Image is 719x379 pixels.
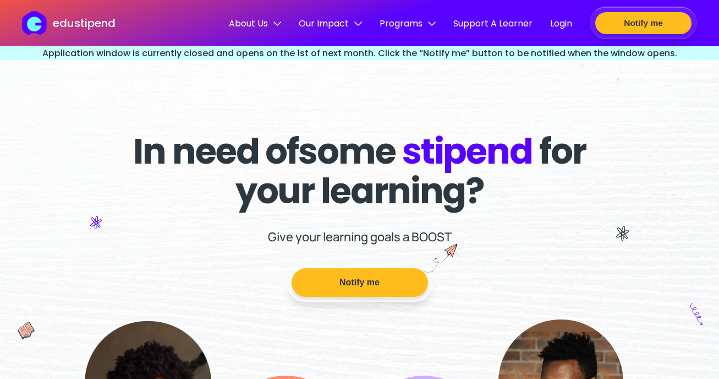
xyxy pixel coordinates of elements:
[550,17,572,32] a: Login
[428,20,436,28] img: down
[22,11,52,35] img: edustipend logo
[116,132,603,211] h1: In need of some for your learning?
[18,322,35,339] img: icon
[268,229,452,245] p: Give your learning goals a BOOST
[354,20,362,28] img: down
[380,17,436,30] span: Programs
[90,216,102,229] img: icon
[299,17,362,30] span: Our Impact
[229,17,281,30] span: About Us
[453,17,533,32] a: Support A Learner
[453,17,533,30] span: Support A Learner
[690,303,702,325] img: icon
[292,268,428,297] button: Notify me
[424,244,457,273] img: boost icon
[550,17,572,30] span: Login
[402,127,533,176] span: stipend
[273,20,281,28] img: down
[53,15,116,31] p: edustipend
[595,12,691,34] button: Notify me
[22,11,115,35] a: edustipend logoedustipend
[616,226,629,241] img: icon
